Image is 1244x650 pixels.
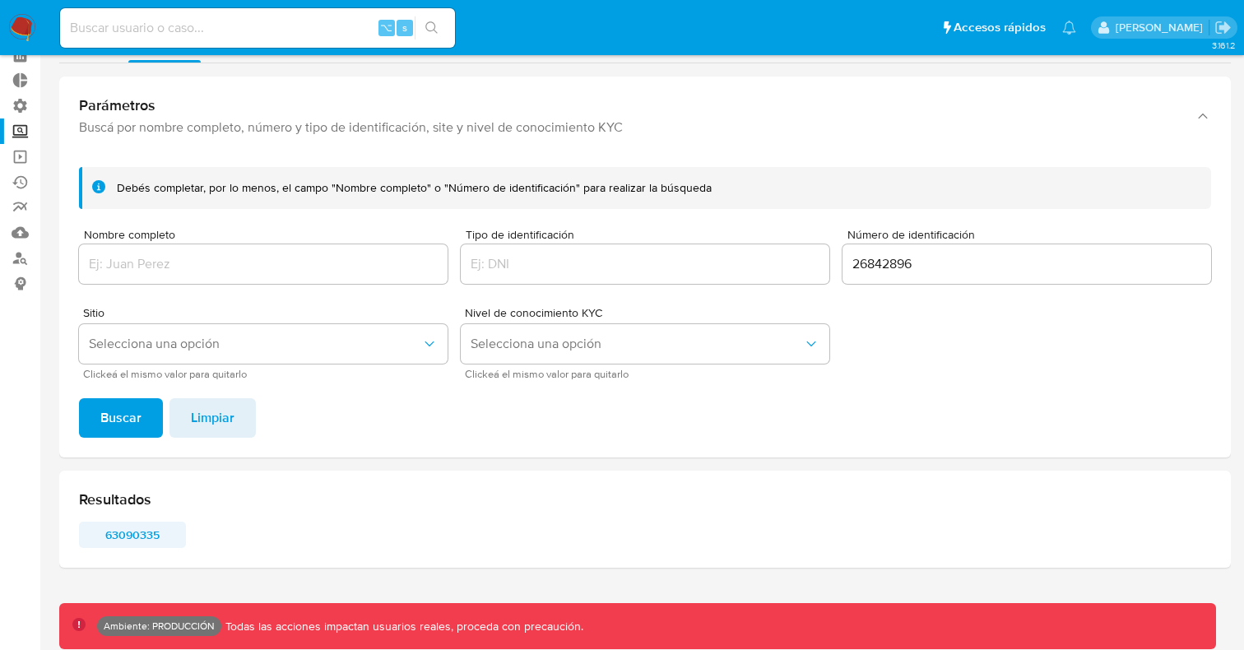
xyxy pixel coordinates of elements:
span: 3.161.2 [1212,39,1236,52]
button: search-icon [415,16,448,39]
span: s [402,20,407,35]
span: Accesos rápidos [954,19,1046,36]
p: lucio.romano@mercadolibre.com [1116,20,1209,35]
span: ⌥ [380,20,392,35]
a: Salir [1214,19,1232,36]
p: Todas las acciones impactan usuarios reales, proceda con precaución. [221,619,583,634]
p: Ambiente: PRODUCCIÓN [104,623,215,629]
input: Buscar usuario o caso... [60,17,455,39]
a: Notificaciones [1062,21,1076,35]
